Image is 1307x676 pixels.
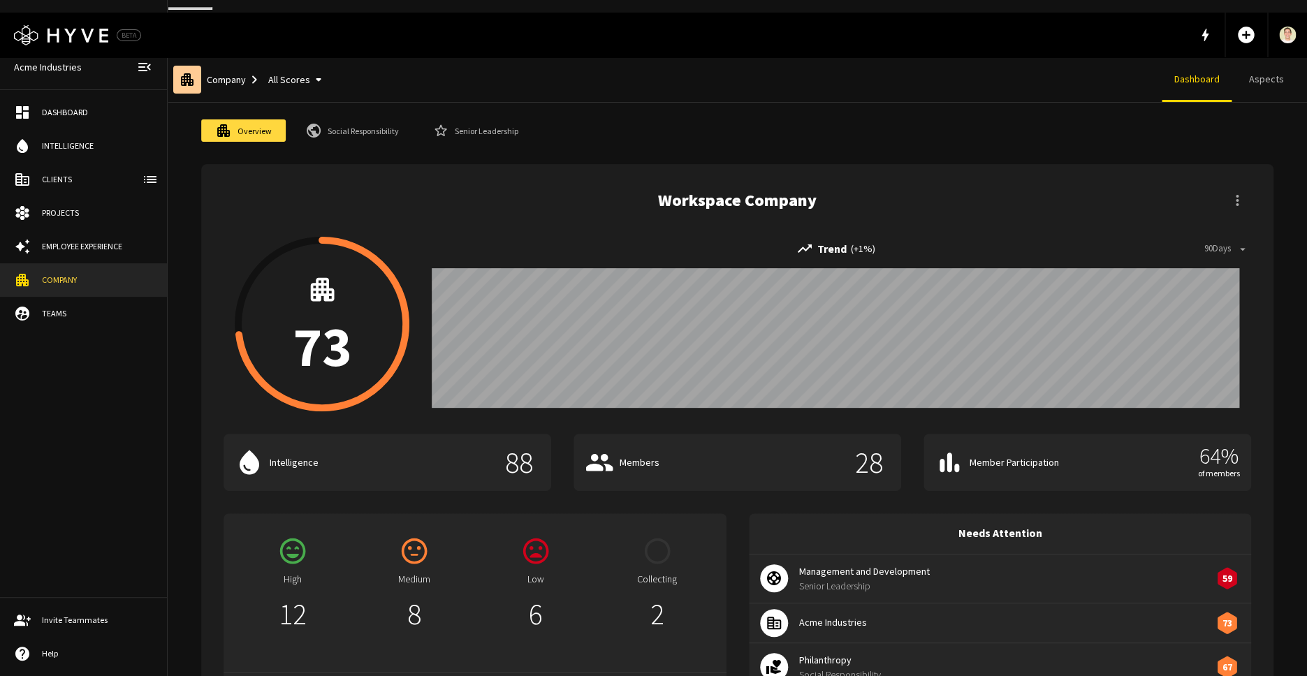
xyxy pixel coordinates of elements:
[235,237,409,411] button: 73
[1222,571,1232,586] p: 59
[42,140,153,152] div: Intelligence
[1162,57,1301,102] div: client navigation tabs
[136,166,164,193] button: client-list
[42,207,153,219] div: Projects
[498,448,540,477] p: 88
[293,318,351,374] p: 73
[1222,615,1232,630] p: 73
[1214,566,1240,591] div: Low
[235,448,264,477] span: water_drop
[117,29,141,41] div: BETA
[1232,57,1301,102] a: Aspects
[207,67,333,93] div: Company
[8,54,87,80] a: Acme Industries
[1279,27,1296,43] img: User Avatar
[799,615,1218,630] span: Acme Industries
[658,189,817,212] h5: Workspace Company
[42,647,153,660] div: Help
[291,119,413,142] a: Social Responsibility
[263,67,333,93] button: All Scores
[1201,238,1251,260] button: 90Days
[270,455,492,470] p: Intelligence
[42,240,153,253] div: Employee Experience
[1162,57,1232,102] a: Dashboard
[42,307,153,320] div: Teams
[42,106,153,119] div: Dashboard
[224,434,551,491] button: Intelligence88
[749,603,1252,642] a: Acme Industries
[418,119,532,142] a: Senior Leadership
[1214,610,1240,635] div: Medium
[42,614,153,626] div: Invite Teammates
[851,242,875,256] p: ( + 1 %)
[796,240,813,257] span: trending_up
[749,554,1252,603] a: Management and DevelopmentSenior Leadership
[1231,20,1262,50] button: Add
[958,524,1042,543] h6: Needs Attention
[766,570,782,587] span: support
[799,579,1218,593] p: Senior Leadership
[799,653,1218,668] span: Philanthropy
[799,564,1218,579] span: Management and Development
[1222,660,1232,675] p: 67
[1268,13,1307,57] a: Account
[42,173,153,186] div: Clients
[201,119,286,142] a: Overview
[1236,242,1249,255] span: arrow_drop_down
[766,659,782,675] span: volunteer_activism
[817,240,847,257] p: Trend
[14,138,31,154] span: water_drop
[1236,25,1256,45] span: add_circle
[42,274,153,286] div: Company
